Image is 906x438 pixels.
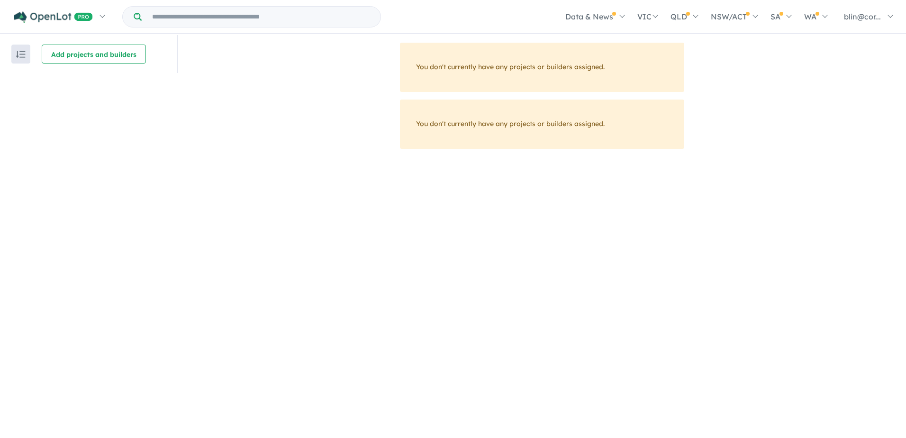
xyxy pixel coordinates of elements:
button: Add projects and builders [42,45,146,64]
img: Openlot PRO Logo White [14,11,93,23]
img: sort.svg [16,51,26,58]
div: You don't currently have any projects or builders assigned. [400,43,684,92]
div: You don't currently have any projects or builders assigned. [400,100,684,149]
input: Try estate name, suburb, builder or developer [144,7,379,27]
span: blin@cor... [844,12,881,21]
